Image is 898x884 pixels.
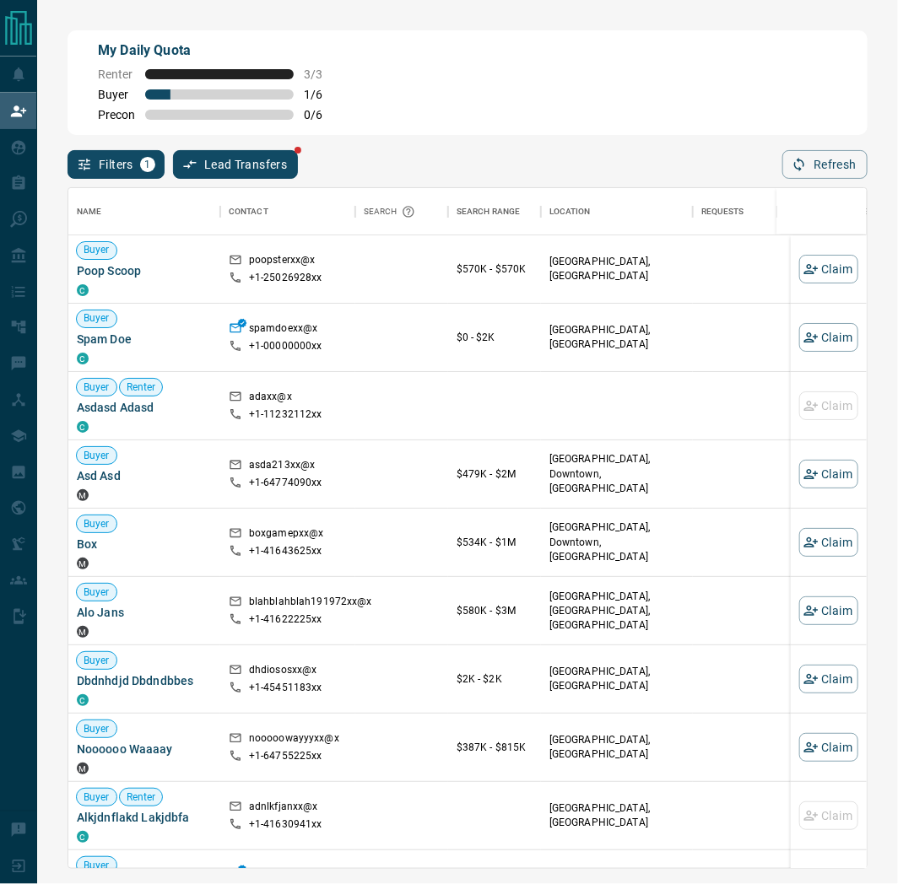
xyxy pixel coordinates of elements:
[77,558,89,569] div: mrloft.ca
[549,590,684,633] p: [GEOGRAPHIC_DATA], [GEOGRAPHIC_DATA], [GEOGRAPHIC_DATA]
[120,380,163,395] span: Renter
[549,520,684,563] p: [GEOGRAPHIC_DATA], Downtown, [GEOGRAPHIC_DATA]
[77,353,89,364] div: condos.ca
[457,603,533,618] p: $580K - $3M
[77,243,116,257] span: Buyer
[77,399,212,416] span: Asdasd Adasd
[249,800,318,817] p: adnlkfjanxx@x
[457,466,533,482] p: $479K - $2M
[77,831,89,843] div: condos.ca
[549,665,684,693] p: [GEOGRAPHIC_DATA], [GEOGRAPHIC_DATA]
[77,604,212,621] span: Alo Jans
[98,108,135,121] span: Precon
[549,801,684,830] p: [GEOGRAPHIC_DATA], [GEOGRAPHIC_DATA]
[98,40,341,61] p: My Daily Quota
[448,188,541,235] div: Search Range
[98,88,135,101] span: Buyer
[77,585,116,600] span: Buyer
[249,458,315,476] p: asda213xx@x
[98,67,135,81] span: Renter
[77,790,116,805] span: Buyer
[173,150,299,179] button: Lead Transfers
[68,150,165,179] button: Filters1
[799,460,858,488] button: Claim
[364,188,419,235] div: Search
[229,188,268,235] div: Contact
[77,262,212,279] span: Poop Scoop
[249,681,322,695] p: +1- 45451183xx
[77,517,116,531] span: Buyer
[77,809,212,826] span: Alkjdnflakd Lakjdbfa
[549,323,684,352] p: [GEOGRAPHIC_DATA], [GEOGRAPHIC_DATA]
[249,339,322,353] p: +1- 00000000xx
[77,380,116,395] span: Buyer
[77,311,116,326] span: Buyer
[77,421,89,433] div: condos.ca
[77,722,116,736] span: Buyer
[799,528,858,557] button: Claim
[77,489,89,501] div: mrloft.ca
[249,749,322,763] p: +1- 64755225xx
[799,323,858,352] button: Claim
[782,150,868,179] button: Refresh
[799,733,858,762] button: Claim
[249,595,372,612] p: blahblahblah191972xx@x
[693,188,845,235] div: Requests
[549,452,684,495] p: [GEOGRAPHIC_DATA], Downtown, [GEOGRAPHIC_DATA]
[249,817,322,832] p: +1- 41630941xx
[77,284,89,296] div: condos.ca
[249,526,324,544] p: boxgamepxx@x
[457,535,533,550] p: $534K - $1M
[541,188,693,235] div: Location
[77,654,116,668] span: Buyer
[68,188,220,235] div: Name
[77,467,212,484] span: Asd Asd
[549,188,591,235] div: Location
[457,188,521,235] div: Search Range
[249,271,322,285] p: +1- 25026928xx
[249,731,339,749] p: nooooowayyyxx@x
[249,321,317,339] p: spamdoexx@x
[77,859,116,873] span: Buyer
[249,663,317,681] p: dhdiososxx@x
[549,255,684,283] p: [GEOGRAPHIC_DATA], [GEOGRAPHIC_DATA]
[799,596,858,625] button: Claim
[249,253,316,271] p: poopsterxx@x
[799,255,858,283] button: Claim
[304,88,341,101] span: 1 / 6
[77,672,212,689] span: Dbdnhdjd Dbdndbbes
[77,626,89,638] div: mrloft.ca
[457,261,533,277] p: $570K - $570K
[457,740,533,755] p: $387K - $815K
[249,407,322,422] p: +1- 11232112xx
[77,188,102,235] div: Name
[457,330,533,345] p: $0 - $2K
[549,733,684,762] p: [GEOGRAPHIC_DATA], [GEOGRAPHIC_DATA]
[457,671,533,687] p: $2K - $2K
[249,390,292,407] p: adaxx@x
[249,612,322,627] p: +1- 41622225xx
[120,790,163,805] span: Renter
[701,188,744,235] div: Requests
[799,665,858,693] button: Claim
[304,67,341,81] span: 3 / 3
[249,544,322,558] p: +1- 41643625xx
[77,741,212,757] span: Noooooo Waaaay
[220,188,355,235] div: Contact
[304,108,341,121] span: 0 / 6
[249,476,322,490] p: +1- 64774090xx
[77,331,212,348] span: Spam Doe
[77,763,89,774] div: mrloft.ca
[77,694,89,706] div: condos.ca
[142,159,154,170] span: 1
[77,449,116,463] span: Buyer
[77,536,212,552] span: Box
